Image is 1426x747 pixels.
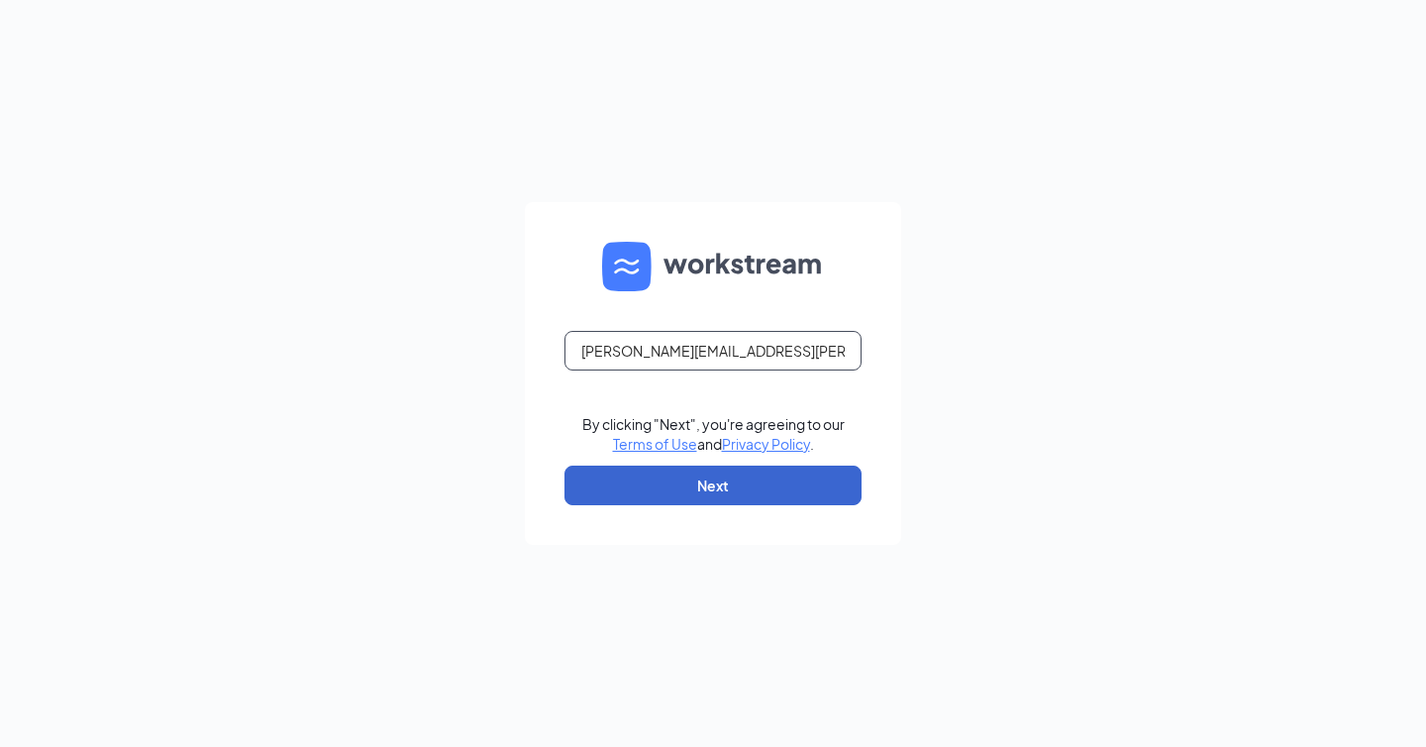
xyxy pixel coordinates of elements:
[613,435,697,453] a: Terms of Use
[582,414,845,454] div: By clicking "Next", you're agreeing to our and .
[564,466,862,505] button: Next
[602,242,824,291] img: WS logo and Workstream text
[564,331,862,371] input: Email
[722,435,810,453] a: Privacy Policy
